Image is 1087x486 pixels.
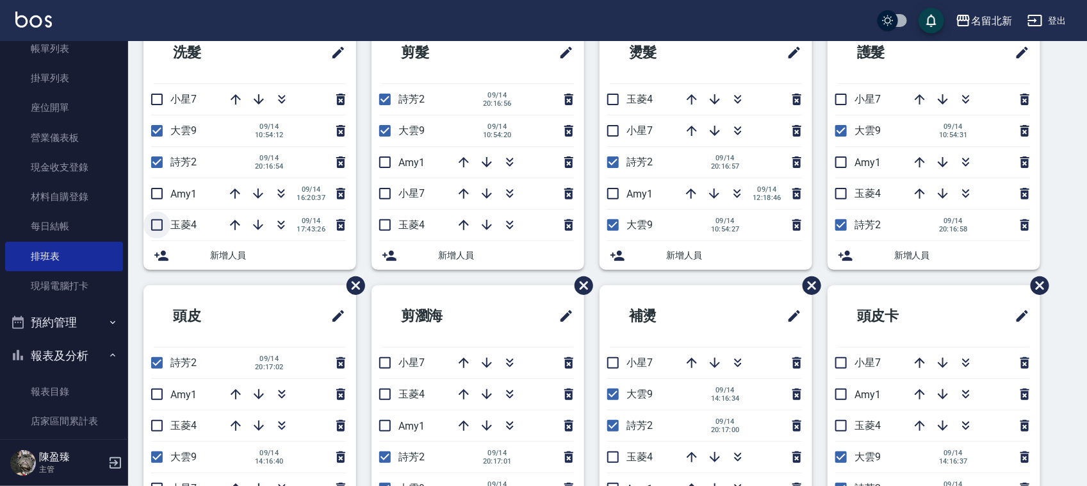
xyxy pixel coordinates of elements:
[551,301,574,331] span: 修改班表的標題
[39,451,104,464] h5: 陳盈臻
[337,267,367,305] span: 刪除班表
[255,449,284,457] span: 09/14
[483,457,512,465] span: 20:17:01
[626,388,653,400] span: 大雲9
[483,131,512,139] span: 10:54:20
[939,217,968,225] span: 09/14
[15,12,52,28] img: Logo
[5,93,123,122] a: 座位開單
[626,124,653,137] span: 小星7
[1021,267,1051,305] span: 刪除班表
[711,417,740,426] span: 09/14
[838,293,963,339] h2: 頭皮卡
[600,241,812,270] div: 新增人員
[323,301,346,331] span: 修改班表的標題
[711,217,740,225] span: 09/14
[483,122,512,131] span: 09/14
[854,451,881,463] span: 大雲9
[372,241,584,270] div: 新增人員
[170,451,197,463] span: 大雲9
[297,194,325,202] span: 16:20:37
[297,185,325,194] span: 09/14
[483,99,512,108] span: 20:16:56
[971,13,1012,29] div: 名留北新
[5,63,123,93] a: 掛單列表
[711,162,740,171] span: 20:16:57
[255,457,284,465] span: 14:16:40
[626,419,653,432] span: 詩芳2
[626,356,653,369] span: 小星7
[711,154,740,162] span: 09/14
[1007,301,1030,331] span: 修改班表的標題
[626,451,653,463] span: 玉菱4
[626,219,653,231] span: 大雲9
[170,124,197,137] span: 大雲9
[398,451,425,463] span: 詩芳2
[711,426,740,434] span: 20:17:00
[255,122,284,131] span: 09/14
[779,37,802,68] span: 修改班表的標題
[382,293,507,339] h2: 剪瀏海
[939,225,968,233] span: 20:16:58
[39,464,104,475] p: 主管
[483,91,512,99] span: 09/14
[5,271,123,301] a: 現場電腦打卡
[854,389,881,401] span: Amy1
[297,225,325,233] span: 17:43:26
[5,437,123,466] a: 店家日報表
[170,419,197,432] span: 玉菱4
[711,386,740,394] span: 09/14
[398,187,425,199] span: 小星7
[5,306,123,339] button: 預約管理
[5,182,123,212] a: 材料自購登錄
[939,122,968,131] span: 09/14
[5,339,123,373] button: 報表及分析
[10,450,36,476] img: Person
[438,249,574,262] span: 新增人員
[143,241,356,270] div: 新增人員
[382,29,500,76] h2: 剪髮
[753,185,781,194] span: 09/14
[894,249,1030,262] span: 新增人員
[753,194,781,202] span: 12:18:46
[626,156,653,168] span: 詩芳2
[854,419,881,432] span: 玉菱4
[828,241,1040,270] div: 新增人員
[297,217,325,225] span: 09/14
[398,93,425,105] span: 詩芳2
[170,93,197,105] span: 小星7
[854,124,881,137] span: 大雲9
[711,225,740,233] span: 10:54:27
[610,293,728,339] h2: 補燙
[154,293,272,339] h2: 頭皮
[255,131,284,139] span: 10:54:12
[255,355,284,363] span: 09/14
[5,153,123,182] a: 現金收支登錄
[5,406,123,436] a: 店家區間累計表
[398,420,425,432] span: Amy1
[154,29,272,76] h2: 洗髮
[483,449,512,457] span: 09/14
[255,154,284,162] span: 09/14
[666,249,802,262] span: 新增人員
[1007,37,1030,68] span: 修改班表的標題
[398,388,425,400] span: 玉菱4
[939,131,968,139] span: 10:54:31
[5,212,123,241] a: 每日結帳
[398,356,425,369] span: 小星7
[551,37,574,68] span: 修改班表的標題
[255,363,284,371] span: 20:17:02
[610,29,728,76] h2: 燙髮
[1022,9,1072,33] button: 登出
[170,188,197,200] span: Amy1
[838,29,956,76] h2: 護髮
[398,219,425,231] span: 玉菱4
[170,219,197,231] span: 玉菱4
[626,188,653,200] span: Amy1
[398,156,425,169] span: Amy1
[793,267,823,305] span: 刪除班表
[398,124,425,137] span: 大雲9
[939,457,968,465] span: 14:16:37
[854,187,881,199] span: 玉菱4
[951,8,1017,34] button: 名留北新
